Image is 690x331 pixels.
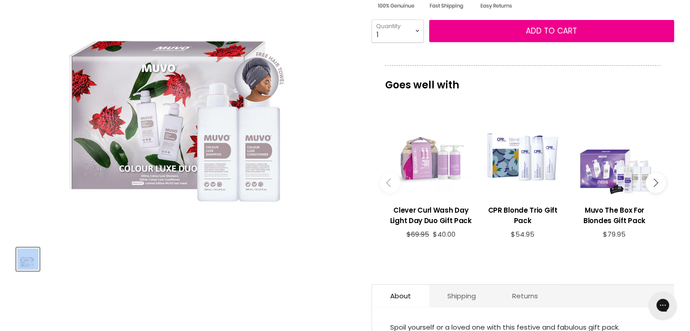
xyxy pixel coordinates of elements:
[390,198,472,230] a: View product:Clever Curl Wash Day Light Day Duo Gift Pack
[17,248,39,270] img: Muvo The Colour Luxe Duo
[603,229,626,239] span: $79.95
[372,285,429,307] a: About
[573,198,656,230] a: View product:Muvo The Box For Blondes Gift Pack
[433,229,455,239] span: $40.00
[16,248,39,271] button: Muvo The Colour Luxe Duo
[390,205,472,226] h3: Clever Curl Wash Day Light Day Duo Gift Pack
[429,20,674,43] button: Add to cart
[573,205,656,226] h3: Muvo The Box For Blondes Gift Pack
[15,245,357,271] div: Product thumbnails
[385,65,661,95] p: Goes well with
[481,198,564,230] a: View product:CPR Blonde Trio Gift Pack
[406,229,429,239] span: $69.95
[429,285,494,307] a: Shipping
[481,205,564,226] h3: CPR Blonde Trio Gift Pack
[372,19,424,42] select: Quantity
[526,25,577,36] span: Add to cart
[511,229,534,239] span: $54.95
[494,285,556,307] a: Returns
[645,288,681,322] iframe: Gorgias live chat messenger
